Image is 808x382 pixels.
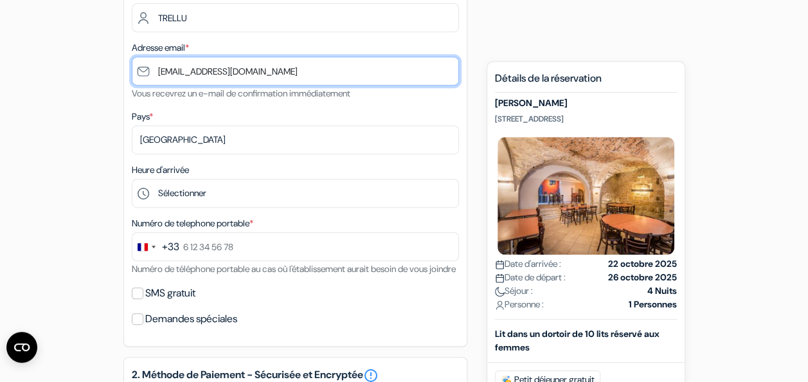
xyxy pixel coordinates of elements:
[647,284,677,298] strong: 4 Nuits
[132,41,189,55] label: Adresse email
[495,72,677,93] h5: Détails de la réservation
[145,310,237,328] label: Demandes spéciales
[6,332,37,363] button: Ouvrir le widget CMP
[132,57,459,86] input: Entrer adresse e-mail
[495,98,677,109] h5: [PERSON_NAME]
[495,273,505,283] img: calendar.svg
[132,263,456,275] small: Numéro de téléphone portable au cas où l'établissement aurait besoin de vous joindre
[495,114,677,124] p: [STREET_ADDRESS]
[495,260,505,269] img: calendar.svg
[132,232,459,261] input: 6 12 34 56 78
[145,284,195,302] label: SMS gratuit
[132,163,189,177] label: Heure d'arrivée
[495,271,566,284] span: Date de départ :
[495,257,561,271] span: Date d'arrivée :
[132,87,350,99] small: Vous recevrez un e-mail de confirmation immédiatement
[495,300,505,310] img: user_icon.svg
[132,233,179,260] button: Change country, selected France (+33)
[608,257,677,271] strong: 22 octobre 2025
[132,217,253,230] label: Numéro de telephone portable
[132,3,459,32] input: Entrer le nom de famille
[495,284,533,298] span: Séjour :
[608,271,677,284] strong: 26 octobre 2025
[495,287,505,296] img: moon.svg
[162,239,179,255] div: +33
[495,298,544,311] span: Personne :
[495,328,660,353] b: Lit dans un dortoir de 10 lits réservé aux femmes
[132,110,153,123] label: Pays
[629,298,677,311] strong: 1 Personnes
